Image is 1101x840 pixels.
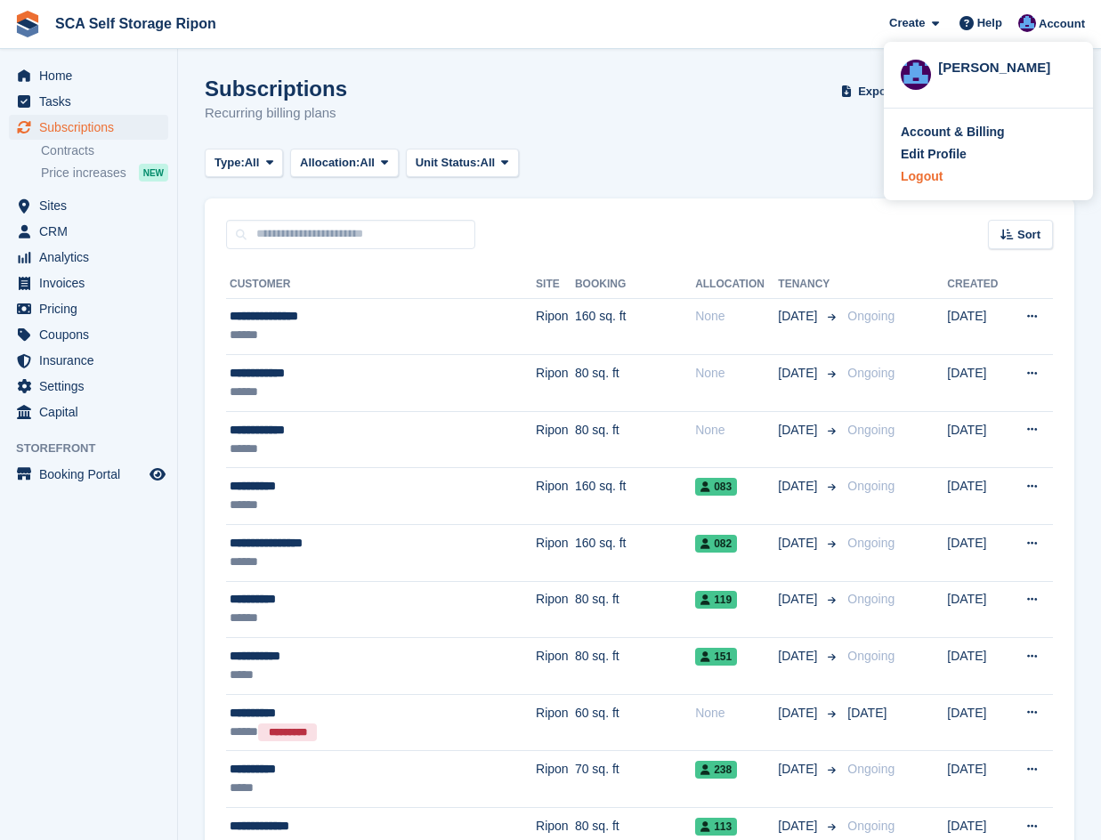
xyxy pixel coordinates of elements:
[9,245,168,270] a: menu
[226,271,536,299] th: Customer
[39,322,146,347] span: Coupons
[575,298,695,355] td: 160 sq. ft
[947,355,1008,412] td: [DATE]
[9,271,168,295] a: menu
[39,245,146,270] span: Analytics
[947,751,1008,808] td: [DATE]
[536,751,575,808] td: Ripon
[9,400,168,424] a: menu
[536,411,575,468] td: Ripon
[9,374,168,399] a: menu
[205,77,347,101] h1: Subscriptions
[575,525,695,582] td: 160 sq. ft
[778,477,821,496] span: [DATE]
[147,464,168,485] a: Preview store
[778,534,821,553] span: [DATE]
[778,364,821,383] span: [DATE]
[9,219,168,244] a: menu
[215,154,245,172] span: Type:
[14,11,41,37] img: stora-icon-8386f47178a22dfd0bd8f6a31ec36ba5ce8667c1dd55bd0f319d3a0aa187defe.svg
[16,440,177,457] span: Storefront
[575,355,695,412] td: 80 sq. ft
[536,355,575,412] td: Ripon
[778,817,821,836] span: [DATE]
[575,694,695,751] td: 60 sq. ft
[536,298,575,355] td: Ripon
[536,581,575,638] td: Ripon
[39,271,146,295] span: Invoices
[9,193,168,218] a: menu
[1039,15,1085,33] span: Account
[575,411,695,468] td: 80 sq. ft
[847,706,886,720] span: [DATE]
[695,761,737,779] span: 238
[9,462,168,487] a: menu
[9,115,168,140] a: menu
[536,694,575,751] td: Ripon
[901,123,1005,141] div: Account & Billing
[575,638,695,695] td: 80 sq. ft
[39,296,146,321] span: Pricing
[695,307,778,326] div: None
[9,296,168,321] a: menu
[778,590,821,609] span: [DATE]
[41,165,126,182] span: Price increases
[858,83,895,101] span: Export
[205,103,347,124] p: Recurring billing plans
[947,694,1008,751] td: [DATE]
[695,535,737,553] span: 082
[575,751,695,808] td: 70 sq. ft
[290,149,399,178] button: Allocation: All
[847,366,895,380] span: Ongoing
[39,63,146,88] span: Home
[416,154,481,172] span: Unit Status:
[947,298,1008,355] td: [DATE]
[847,309,895,323] span: Ongoing
[481,154,496,172] span: All
[39,219,146,244] span: CRM
[695,364,778,383] div: None
[778,307,821,326] span: [DATE]
[1017,226,1040,244] span: Sort
[39,193,146,218] span: Sites
[847,592,895,606] span: Ongoing
[48,9,223,38] a: SCA Self Storage Ripon
[39,374,146,399] span: Settings
[847,423,895,437] span: Ongoing
[41,163,168,182] a: Price increases NEW
[947,525,1008,582] td: [DATE]
[406,149,519,178] button: Unit Status: All
[695,704,778,723] div: None
[9,63,168,88] a: menu
[575,271,695,299] th: Booking
[695,271,778,299] th: Allocation
[778,704,821,723] span: [DATE]
[360,154,375,172] span: All
[1018,14,1036,32] img: Sarah Race
[847,819,895,833] span: Ongoing
[695,648,737,666] span: 151
[838,77,916,106] button: Export
[39,348,146,373] span: Insurance
[205,149,283,178] button: Type: All
[536,271,575,299] th: Site
[977,14,1002,32] span: Help
[947,468,1008,525] td: [DATE]
[938,58,1076,74] div: [PERSON_NAME]
[39,462,146,487] span: Booking Portal
[575,468,695,525] td: 160 sq. ft
[847,649,895,663] span: Ongoing
[300,154,360,172] span: Allocation:
[901,167,943,186] div: Logout
[695,818,737,836] span: 113
[889,14,925,32] span: Create
[39,89,146,114] span: Tasks
[778,647,821,666] span: [DATE]
[901,145,1076,164] a: Edit Profile
[847,536,895,550] span: Ongoing
[901,60,931,90] img: Sarah Race
[901,145,967,164] div: Edit Profile
[947,411,1008,468] td: [DATE]
[536,525,575,582] td: Ripon
[947,581,1008,638] td: [DATE]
